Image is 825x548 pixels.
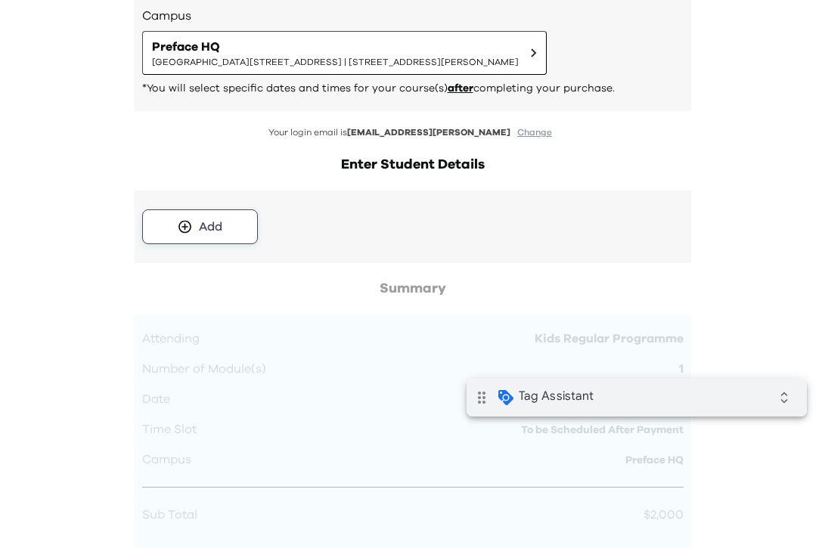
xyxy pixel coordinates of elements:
span: after [448,83,473,94]
span: [GEOGRAPHIC_DATA][STREET_ADDRESS] | [STREET_ADDRESS][PERSON_NAME] [152,56,519,68]
span: Preface HQ [152,38,519,56]
h3: Campus [142,7,684,25]
button: Change [513,126,557,139]
p: Your login email is [135,126,691,139]
i: Collapse debug badge [302,4,333,34]
p: *You will select specific dates and times for your course(s) completing your purchase. [142,81,684,96]
button: Add [142,209,258,244]
h2: Enter Student Details [135,154,691,175]
button: Preface HQ[GEOGRAPHIC_DATA][STREET_ADDRESS] | [STREET_ADDRESS][PERSON_NAME] [142,31,547,75]
div: Add [199,218,222,236]
span: [EMAIL_ADDRESS][PERSON_NAME] [347,128,510,137]
span: Tag Assistant [52,10,127,25]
